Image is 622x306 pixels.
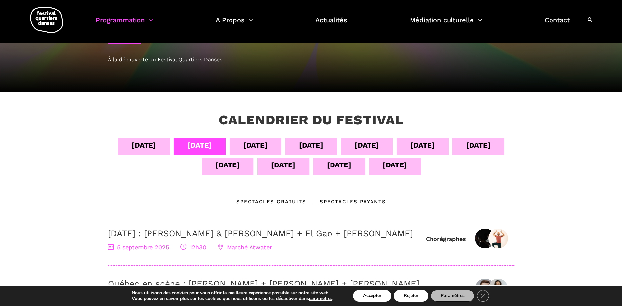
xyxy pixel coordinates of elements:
[306,198,386,206] div: Spectacles Payants
[218,244,272,251] span: Marché Atwater
[271,159,295,171] div: [DATE]
[108,244,169,251] span: 5 septembre 2025
[180,244,206,251] span: 12h30
[132,296,333,302] p: Vous pouvez en savoir plus sur les cookies que nous utilisons ou les désactiver dans .
[299,140,323,151] div: [DATE]
[545,14,570,34] a: Contact
[236,198,306,206] div: Spectacles gratuits
[411,140,435,151] div: [DATE]
[215,159,240,171] div: [DATE]
[108,279,419,289] a: Québec en scène : [PERSON_NAME] + [PERSON_NAME] + [PERSON_NAME]
[410,14,482,34] a: Médiation culturelle
[30,7,63,33] img: logo-fqd-med
[477,290,489,302] button: Close GDPR Cookie Banner
[108,229,413,238] a: [DATE] : [PERSON_NAME] & [PERSON_NAME] + El Gao + [PERSON_NAME]
[327,159,351,171] div: [DATE]
[108,55,514,64] div: À la découverte du Festival Quartiers Danses
[309,296,332,302] button: paramètres
[383,159,407,171] div: [DATE]
[488,229,508,248] img: Rameez Karim
[243,140,268,151] div: [DATE]
[96,14,153,34] a: Programmation
[426,235,466,243] div: Chorégraphes
[431,290,474,302] button: Paramètres
[475,279,495,298] img: Zachary Bastille
[188,140,212,151] div: [DATE]
[394,290,428,302] button: Rejeter
[353,290,391,302] button: Accepter
[216,14,253,34] a: A Propos
[132,290,333,296] p: Nous utilisons des cookies pour vous offrir la meilleure expérience possible sur notre site web.
[132,140,156,151] div: [DATE]
[315,14,347,34] a: Actualités
[219,112,404,128] h3: Calendrier du festival
[466,140,491,151] div: [DATE]
[355,140,379,151] div: [DATE]
[488,279,508,298] img: IMG01031-Edit
[475,229,495,248] img: Athena Lucie Assamba & Leah Danga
